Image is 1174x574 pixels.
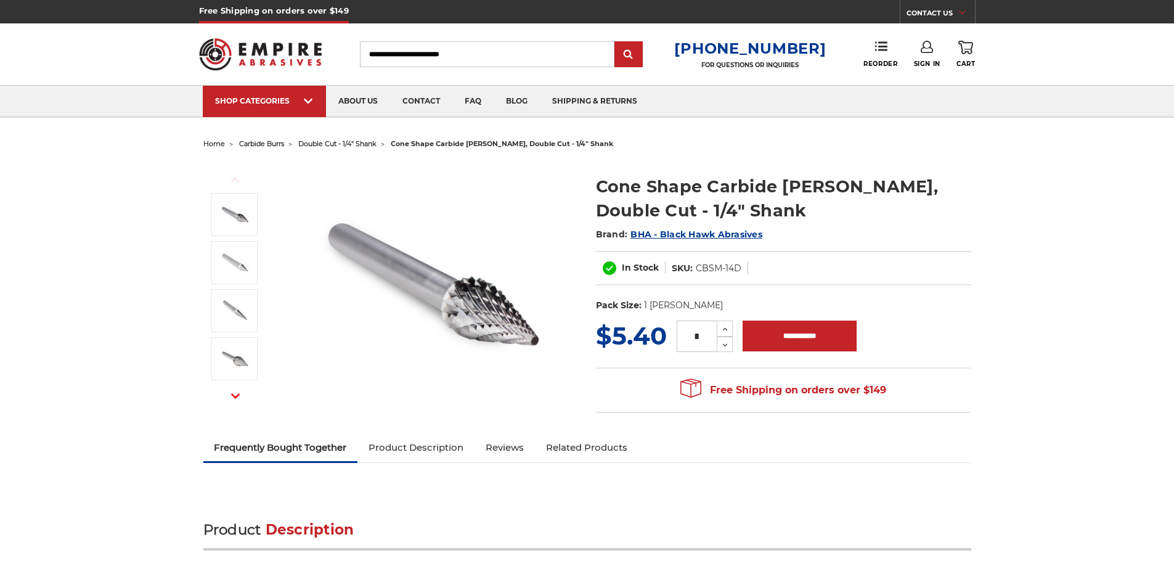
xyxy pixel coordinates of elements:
a: Product Description [357,434,475,461]
dt: SKU: [672,262,693,275]
h1: Cone Shape Carbide [PERSON_NAME], Double Cut - 1/4" Shank [596,174,971,223]
span: In Stock [622,262,659,273]
a: Frequently Bought Together [203,434,358,461]
span: Free Shipping on orders over $149 [680,378,886,403]
a: Reorder [863,41,897,67]
img: SM-5D pointed cone shape carbide burr with 1/4 inch shank [219,343,250,374]
img: SM-4 pointed cone shape carbide burr 1/4" shank [219,199,250,230]
a: CONTACT US [907,6,975,23]
img: SM-1D pointed cone pencil shape carbide burr with 1/4 inch shank [219,247,250,278]
a: home [203,139,225,148]
span: Description [266,521,354,538]
a: carbide burrs [239,139,284,148]
a: about us [326,86,390,117]
p: FOR QUESTIONS OR INQUIRIES [674,61,826,69]
span: cone shape carbide [PERSON_NAME], double cut - 1/4" shank [391,139,613,148]
span: Brand: [596,229,628,240]
img: Empire Abrasives [199,30,322,78]
dd: 1 [PERSON_NAME] [644,299,723,312]
dd: CBSM-14D [696,262,741,275]
a: double cut - 1/4" shank [298,139,377,148]
a: shipping & returns [540,86,650,117]
a: Related Products [535,434,638,461]
a: Reviews [475,434,535,461]
a: blog [494,86,540,117]
img: SM-4 pointed cone shape carbide burr 1/4" shank [309,162,555,408]
span: Reorder [863,60,897,68]
a: BHA - Black Hawk Abrasives [630,229,762,240]
button: Next [221,383,250,409]
span: $5.40 [596,321,667,351]
span: Cart [956,60,975,68]
span: Product [203,521,261,538]
div: SHOP CATEGORIES [215,96,314,105]
span: Sign In [914,60,940,68]
a: contact [390,86,452,117]
dt: Pack Size: [596,299,642,312]
input: Submit [616,43,641,67]
img: SM-3D pointed cone shape carbide burr with 1/4 inch shank [219,295,250,326]
a: faq [452,86,494,117]
button: Previous [221,166,250,193]
a: Cart [956,41,975,68]
a: [PHONE_NUMBER] [674,39,826,57]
